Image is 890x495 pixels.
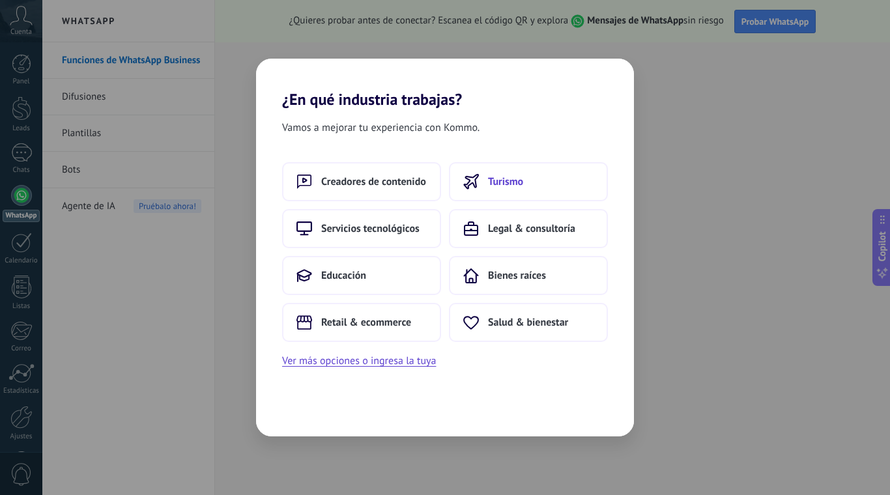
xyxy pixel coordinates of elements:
span: Servicios tecnológicos [321,222,420,235]
span: Legal & consultoría [488,222,575,235]
span: Creadores de contenido [321,175,426,188]
span: Bienes raíces [488,269,546,282]
button: Educación [282,256,441,295]
span: Turismo [488,175,523,188]
span: Vamos a mejorar tu experiencia con Kommo. [282,119,480,136]
span: Retail & ecommerce [321,316,411,329]
span: Salud & bienestar [488,316,568,329]
button: Turismo [449,162,608,201]
button: Servicios tecnológicos [282,209,441,248]
button: Bienes raíces [449,256,608,295]
button: Ver más opciones o ingresa la tuya [282,352,436,369]
button: Retail & ecommerce [282,303,441,342]
button: Creadores de contenido [282,162,441,201]
span: Educación [321,269,366,282]
button: Salud & bienestar [449,303,608,342]
h2: ¿En qué industria trabajas? [256,59,634,109]
button: Legal & consultoría [449,209,608,248]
